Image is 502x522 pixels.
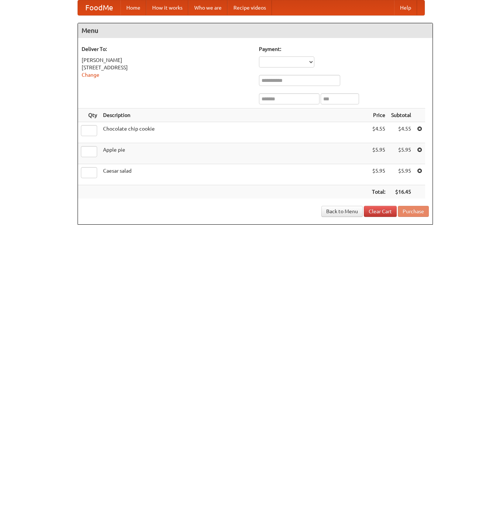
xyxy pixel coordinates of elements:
[369,185,388,199] th: Total:
[78,0,120,15] a: FoodMe
[321,206,363,217] a: Back to Menu
[394,0,417,15] a: Help
[82,64,252,71] div: [STREET_ADDRESS]
[78,23,433,38] h4: Menu
[364,206,397,217] a: Clear Cart
[100,122,369,143] td: Chocolate chip cookie
[388,122,414,143] td: $4.55
[369,122,388,143] td: $4.55
[146,0,188,15] a: How it works
[369,143,388,164] td: $5.95
[259,45,429,53] h5: Payment:
[369,108,388,122] th: Price
[100,143,369,164] td: Apple pie
[228,0,272,15] a: Recipe videos
[100,164,369,185] td: Caesar salad
[82,72,99,78] a: Change
[78,108,100,122] th: Qty
[82,45,252,53] h5: Deliver To:
[369,164,388,185] td: $5.95
[388,185,414,199] th: $16.45
[388,143,414,164] td: $5.95
[82,56,252,64] div: [PERSON_NAME]
[388,164,414,185] td: $5.95
[120,0,146,15] a: Home
[188,0,228,15] a: Who we are
[398,206,429,217] button: Purchase
[100,108,369,122] th: Description
[388,108,414,122] th: Subtotal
